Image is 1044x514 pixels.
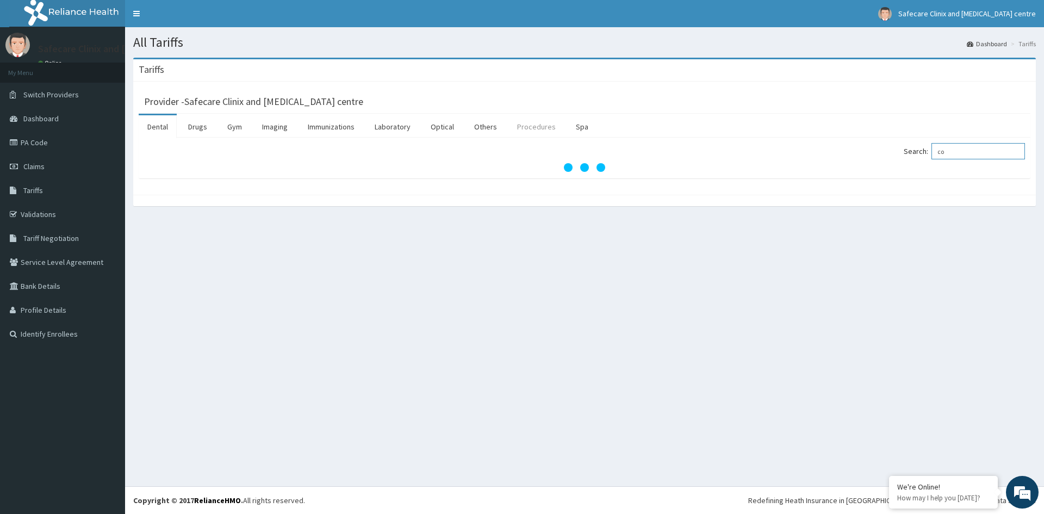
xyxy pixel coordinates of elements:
div: We're Online! [897,482,990,492]
a: RelianceHMO [194,496,241,505]
img: User Image [5,33,30,57]
span: Switch Providers [23,90,79,100]
a: Drugs [179,115,216,138]
a: Online [38,59,64,67]
a: Procedures [508,115,564,138]
label: Search: [904,143,1025,159]
svg: audio-loading [563,146,606,189]
footer: All rights reserved. [125,486,1044,514]
h3: Provider - Safecare Clinix and [MEDICAL_DATA] centre [144,97,363,107]
h1: All Tariffs [133,35,1036,49]
img: User Image [878,7,892,21]
p: How may I help you today? [897,493,990,503]
a: Dental [139,115,177,138]
a: Laboratory [366,115,419,138]
h3: Tariffs [139,65,164,75]
span: Safecare Clinix and [MEDICAL_DATA] centre [898,9,1036,18]
a: Dashboard [967,39,1007,48]
a: Spa [567,115,597,138]
a: Imaging [253,115,296,138]
span: Tariff Negotiation [23,233,79,243]
div: Redefining Heath Insurance in [GEOGRAPHIC_DATA] using Telemedicine and Data Science! [748,495,1036,506]
a: Others [465,115,506,138]
strong: Copyright © 2017 . [133,496,243,505]
a: Gym [219,115,251,138]
a: Immunizations [299,115,363,138]
a: Optical [422,115,463,138]
input: Search: [931,143,1025,159]
span: Dashboard [23,114,59,123]
li: Tariffs [1008,39,1036,48]
span: Claims [23,162,45,171]
p: Safecare Clinix and [MEDICAL_DATA] centre [38,44,223,54]
span: Tariffs [23,185,43,195]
